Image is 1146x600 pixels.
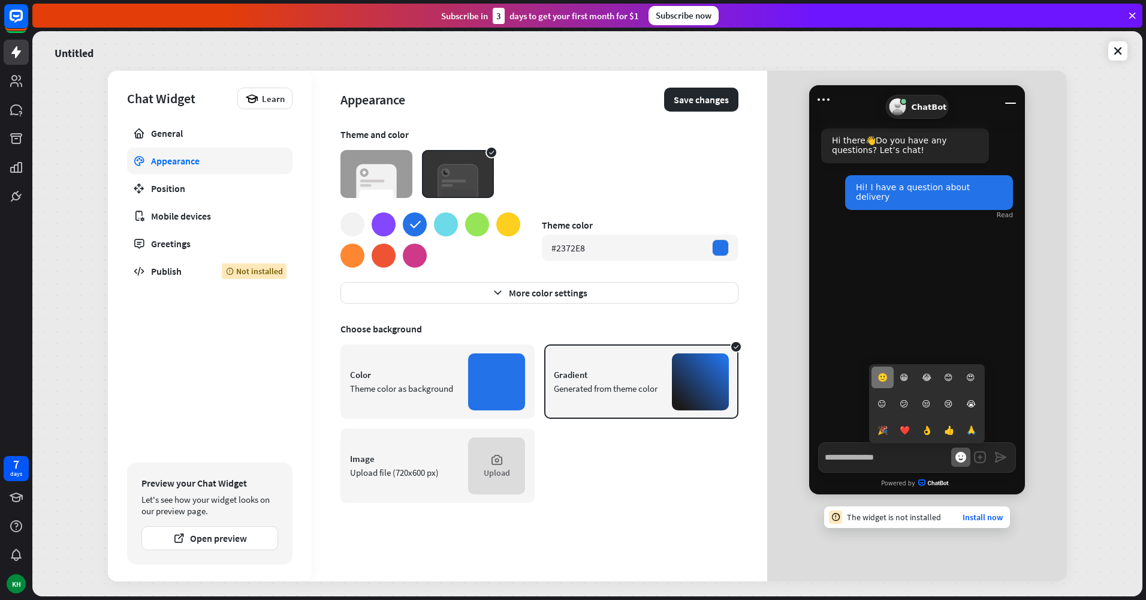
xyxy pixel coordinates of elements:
button: Add an attachment [970,448,990,467]
div: Position [151,182,269,194]
div: Publish [151,265,204,277]
li: insert 😒 [916,393,938,415]
span: ChatBot [918,479,953,487]
span: Learn [262,93,285,104]
a: 7 days [4,456,29,481]
div: 3 [493,8,505,24]
div: Subscribe now [649,6,719,25]
div: Color [350,369,459,380]
li: insert 😕 [894,393,916,415]
li: insert 😭 [960,393,982,415]
div: days [10,470,22,478]
li: insert 👍 [938,419,960,441]
div: Upload [484,467,510,478]
div: General [151,127,269,139]
div: KH [7,574,26,593]
li: insert 🙏 [960,419,982,441]
span: Hi there 👋 Do you have any questions? Let’s chat! [832,136,946,155]
li: insert 😊 [938,367,960,388]
a: Install now [963,512,1003,523]
li: insert 😐 [871,393,894,415]
li: insert 😢 [938,393,960,415]
div: Mobile devices [151,210,269,222]
div: Not installed [222,263,286,279]
a: Mobile devices [127,203,292,229]
span: ChatBot [911,103,946,112]
div: Choose background [340,323,738,335]
div: 7 [13,459,19,470]
div: Generated from theme color [554,383,662,394]
a: Publish Not installed [127,258,292,284]
div: #2372E8 [551,242,585,254]
button: Open menu [814,90,833,109]
li: insert 🎉 [871,419,894,441]
li: insert 👌 [916,419,938,441]
div: Appearance [340,91,664,108]
div: Subscribe in days to get your first month for $1 [441,8,639,24]
div: Preview your Chat Widget [141,477,278,489]
ul: emoji picker [869,364,985,443]
a: Untitled [55,38,94,64]
li: insert 😁 [894,367,916,388]
li: insert 🙂 [871,367,894,388]
div: Theme color as background [350,383,459,394]
div: Upload file (720x600 px) [350,467,459,478]
div: Let's see how your widget looks on our preview page. [141,494,278,517]
div: Read [997,211,1013,219]
textarea: Write a message… [818,442,1016,473]
button: open emoji picker [951,448,970,467]
div: Image [350,453,459,464]
span: Hi! I have a question about delivery [856,182,970,202]
a: Greetings [127,230,292,257]
button: Open LiveChat chat widget [10,5,46,41]
li: insert ❤️ [894,419,916,441]
li: insert 😂 [916,367,938,388]
button: Open preview [141,526,278,550]
span: Powered by [881,480,915,487]
div: Appearance [151,155,269,167]
div: Chat Widget [127,90,231,107]
button: Save changes [664,88,738,112]
div: Theme color [542,219,738,231]
div: The widget is not installed [847,512,941,523]
button: More color settings [340,282,738,304]
a: Position [127,175,292,202]
div: Greetings [151,238,269,250]
button: Send a message [991,448,1010,467]
button: Minimize window [1001,90,1020,109]
div: Gradient [554,369,662,380]
a: General [127,120,292,146]
a: Appearance [127,148,292,174]
a: Powered byChatBot [809,475,1025,492]
li: insert 😍 [960,367,982,388]
div: ChatBot [886,95,949,119]
div: Theme and color [340,128,738,140]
